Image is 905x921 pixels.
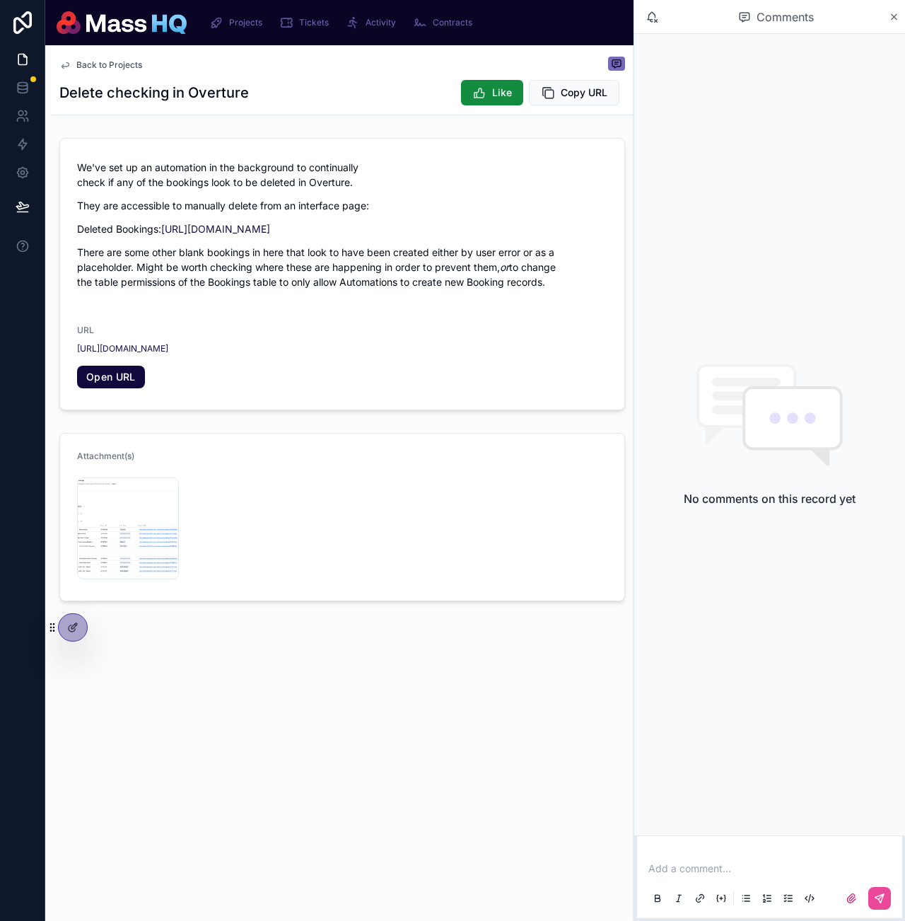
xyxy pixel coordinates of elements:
span: Attachment(s) [77,451,134,461]
a: [URL][DOMAIN_NAME] [77,343,168,354]
span: Copy URL [561,86,607,100]
a: Back to Projects [59,59,142,71]
a: Contracts [409,10,482,35]
span: Projects [229,17,262,28]
span: Contracts [433,17,472,28]
a: Projects [205,10,272,35]
span: Like [492,86,512,100]
span: Tickets [299,17,329,28]
span: URL [77,325,94,335]
a: Tickets [275,10,339,35]
img: App logo [57,11,187,34]
a: [URL][DOMAIN_NAME] [161,223,270,235]
p: Deleted Bookings: [77,221,607,236]
button: Like [461,80,523,105]
span: Activity [366,17,396,28]
a: Open URL [77,366,145,388]
span: Back to Projects [76,59,142,71]
p: We've set up an automation in the background to continually check if any of the bookings look to ... [77,160,607,190]
p: They are accessible to manually delete from an interface page: [77,198,607,213]
a: Activity [341,10,406,35]
button: Copy URL [529,80,619,105]
div: scrollable content [198,7,848,38]
h2: No comments on this record yet [684,490,856,507]
p: There are some other blank bookings in here that look to have been created either by user error o... [77,245,607,289]
span: Comments [757,8,814,25]
em: or [500,261,509,273]
h1: Delete checking in Overture [59,83,249,103]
